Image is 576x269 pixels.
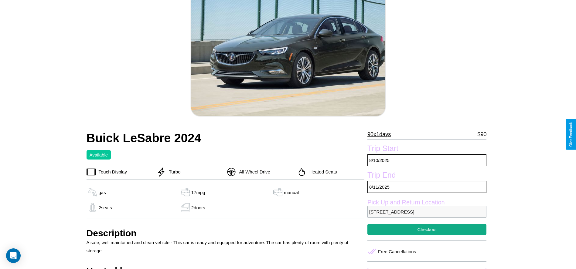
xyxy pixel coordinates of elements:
[96,168,127,176] p: Touch Display
[236,168,270,176] p: All Wheel Drive
[367,181,486,193] p: 8 / 11 / 2025
[367,199,486,206] label: Pick Up and Return Location
[191,188,205,197] p: 17 mpg
[87,238,365,255] p: A safe, well maintained and clean vehicle - This car is ready and equipped for adventure. The car...
[166,168,181,176] p: Turbo
[367,129,391,139] p: 90 x 1 days
[87,203,99,212] img: gas
[87,228,365,238] h3: Description
[87,131,365,145] h2: Buick LeSabre 2024
[99,188,106,197] p: gas
[284,188,299,197] p: manual
[6,248,21,263] div: Open Intercom Messenger
[191,203,205,212] p: 2 doors
[179,188,191,197] img: gas
[367,224,486,235] button: Checkout
[367,206,486,218] p: [STREET_ADDRESS]
[477,129,486,139] p: $ 90
[367,171,486,181] label: Trip End
[99,203,112,212] p: 2 seats
[367,144,486,154] label: Trip Start
[90,151,108,159] p: Available
[179,203,191,212] img: gas
[378,247,416,256] p: Free Cancellations
[87,188,99,197] img: gas
[367,154,486,166] p: 8 / 10 / 2025
[272,188,284,197] img: gas
[569,122,573,147] div: Give Feedback
[306,168,337,176] p: Heated Seats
